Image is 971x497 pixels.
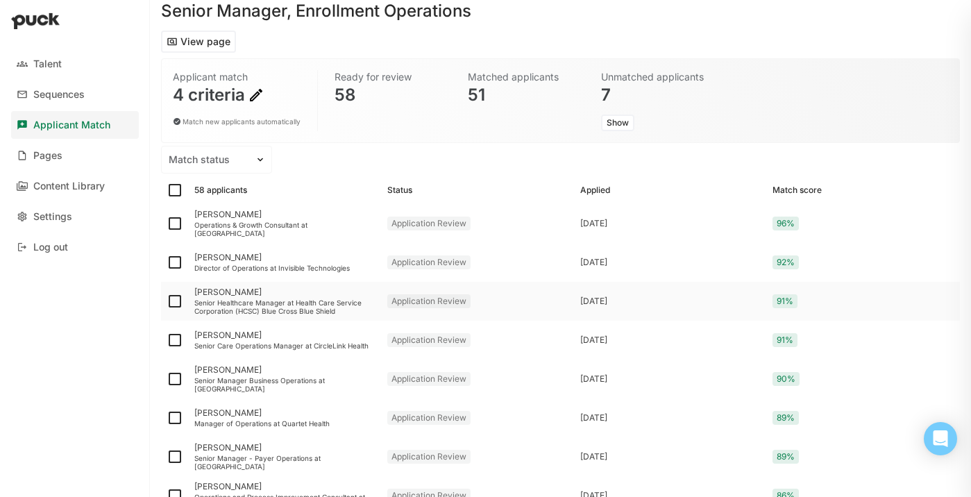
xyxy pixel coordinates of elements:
div: Matched applicants [468,70,582,84]
div: Application Review [387,217,471,230]
div: 89% [772,450,799,464]
div: Status [387,185,412,195]
div: Talent [33,58,62,70]
button: View page [161,31,236,53]
div: 7 [601,87,715,103]
div: Senior Care Operations Manager at CircleLink Health [194,342,376,350]
div: Match score [772,185,822,195]
div: 4 criteria [173,87,301,103]
div: [PERSON_NAME] [194,287,376,297]
div: [DATE] [580,374,762,384]
div: Settings [33,211,72,223]
div: 91% [772,294,797,308]
div: 91% [772,333,797,347]
div: Applicant Match [33,119,110,131]
div: 89% [772,411,799,425]
a: Talent [11,50,139,78]
button: Show [601,115,634,131]
div: 96% [772,217,799,230]
div: [PERSON_NAME] [194,365,376,375]
div: [PERSON_NAME] [194,330,376,340]
div: [PERSON_NAME] [194,482,376,491]
div: [DATE] [580,296,762,306]
div: Unmatched applicants [601,70,715,84]
div: Senior Healthcare Manager at Health Care Service Corporation (HCSC) Blue Cross Blue Shield [194,298,376,315]
div: Applied [580,185,610,195]
div: Director of Operations at Invisible Technologies [194,264,376,272]
div: [DATE] [580,219,762,228]
div: Application Review [387,372,471,386]
div: [PERSON_NAME] [194,408,376,418]
div: Sequences [33,89,85,101]
div: [PERSON_NAME] [194,253,376,262]
div: [DATE] [580,452,762,462]
a: Content Library [11,172,139,200]
div: Senior Manager Business Operations at [GEOGRAPHIC_DATA] [194,376,376,393]
div: Operations & Growth Consultant at [GEOGRAPHIC_DATA] [194,221,376,237]
div: Match new applicants automatically [173,115,301,128]
div: Application Review [387,411,471,425]
div: [DATE] [580,258,762,267]
a: Sequences [11,81,139,108]
div: [DATE] [580,335,762,345]
div: Application Review [387,333,471,347]
div: Pages [33,150,62,162]
div: Manager of Operations at Quartet Health [194,419,376,428]
div: Ready for review [335,70,448,84]
div: Applicant match [173,70,301,84]
div: 58 applicants [194,185,247,195]
div: [PERSON_NAME] [194,210,376,219]
div: Log out [33,242,68,253]
h1: Senior Manager, Enrollment Operations [161,3,471,19]
div: 92% [772,255,799,269]
a: Applicant Match [11,111,139,139]
div: [DATE] [580,413,762,423]
div: Open Intercom Messenger [924,422,957,455]
div: Application Review [387,294,471,308]
div: 58 [335,87,448,103]
div: Content Library [33,180,105,192]
div: 90% [772,372,800,386]
div: Application Review [387,255,471,269]
a: Settings [11,203,139,230]
div: Senior Manager - Payer Operations at [GEOGRAPHIC_DATA] [194,454,376,471]
div: 51 [468,87,582,103]
a: Pages [11,142,139,169]
div: [PERSON_NAME] [194,443,376,453]
div: Application Review [387,450,471,464]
